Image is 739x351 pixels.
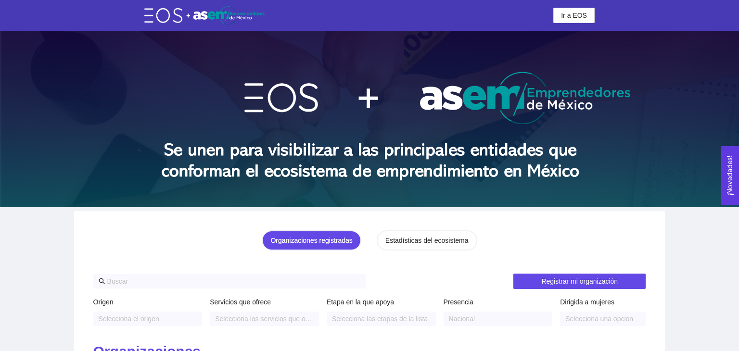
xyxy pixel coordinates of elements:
button: Registrar mi organización [513,274,646,289]
span: Ir a EOS [561,10,587,21]
div: Organizaciones registradas [270,235,352,246]
img: eos-asem-logo.38b026ae.png [144,6,265,24]
div: Estadísticas del ecosistema [385,235,469,246]
input: Buscar [107,276,360,287]
label: Etapa en la que apoya [327,297,394,307]
label: Servicios que ofrece [210,297,271,307]
label: Presencia [444,297,473,307]
span: search [99,278,105,285]
span: Registrar mi organización [541,276,618,287]
button: Ir a EOS [553,8,595,23]
label: Dirigida a mujeres [560,297,614,307]
button: Open Feedback Widget [721,146,739,205]
label: Origen [93,297,114,307]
